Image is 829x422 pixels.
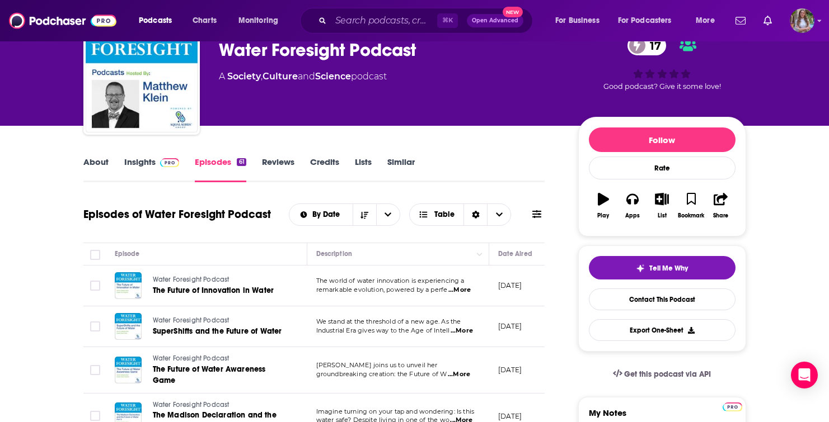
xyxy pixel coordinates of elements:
[688,12,729,30] button: open menu
[589,157,736,179] div: Rate
[409,203,512,226] h2: Choose View
[316,317,461,325] span: We stand at the threshold of a new age. As the
[153,364,287,386] a: The Future of Water Awareness Game
[316,407,475,415] span: Imagine turning on your tap and wondering: Is this
[231,12,293,30] button: open menu
[153,275,286,285] a: Water Foresight Podcast
[723,401,742,411] a: Pro website
[678,212,704,219] div: Bookmark
[195,157,246,182] a: Episodes61
[355,157,372,182] a: Lists
[131,12,186,30] button: open menu
[790,8,814,33] button: Show profile menu
[706,186,735,226] button: Share
[90,281,100,291] span: Toggle select row
[331,12,437,30] input: Search podcasts, credits, & more...
[589,127,736,152] button: Follow
[647,186,676,226] button: List
[316,277,465,285] span: The world of water innovation is experiencing a
[625,212,640,219] div: Apps
[193,13,217,29] span: Charts
[658,212,667,219] div: List
[90,321,100,331] span: Toggle select row
[498,281,522,290] p: [DATE]
[316,247,352,260] div: Description
[90,365,100,375] span: Toggle select row
[160,158,180,167] img: Podchaser Pro
[639,36,667,55] span: 17
[316,326,450,334] span: Industrial Era gives way to the Age of Intell
[713,212,728,219] div: Share
[627,36,667,55] a: 17
[153,316,230,324] span: Water Foresight Podcast
[589,288,736,310] a: Contact This Podcast
[618,13,672,29] span: For Podcasters
[316,370,447,378] span: groundbreaking creation: the Future of W
[153,285,286,296] a: The Future of Innovation in Water
[153,364,266,385] span: The Future of Water Awareness Game
[498,321,522,331] p: [DATE]
[498,247,532,260] div: Date Aired
[263,71,298,82] a: Culture
[624,369,711,379] span: Get this podcast via API
[473,248,486,261] button: Column Actions
[153,400,287,410] a: Water Foresight Podcast
[289,211,353,219] button: open menu
[238,13,278,29] span: Monitoring
[723,402,742,411] img: Podchaser Pro
[589,319,736,341] button: Export One-Sheet
[547,12,613,30] button: open menu
[611,12,688,30] button: open menu
[791,362,818,388] div: Open Intercom Messenger
[696,13,715,29] span: More
[604,361,720,388] a: Get this podcast via API
[790,8,814,33] span: Logged in as jnewton
[448,370,470,379] span: ...More
[636,264,645,273] img: tell me why sparkle
[353,204,376,225] button: Sort Direction
[589,256,736,279] button: tell me why sparkleTell Me Why
[434,211,455,219] span: Table
[153,316,286,326] a: Water Foresight Podcast
[153,354,230,362] span: Water Foresight Podcast
[115,247,140,260] div: Episode
[589,186,618,226] button: Play
[219,70,387,83] div: A podcast
[227,71,261,82] a: Society
[83,157,109,182] a: About
[310,157,339,182] a: Credits
[153,401,230,409] span: Water Foresight Podcast
[448,286,471,295] span: ...More
[185,12,223,30] a: Charts
[437,13,458,28] span: ⌘ K
[9,10,116,31] a: Podchaser - Follow, Share and Rate Podcasts
[237,158,246,166] div: 61
[498,365,522,374] p: [DATE]
[153,354,287,364] a: Water Foresight Podcast
[153,276,230,283] span: Water Foresight Podcast
[677,186,706,226] button: Bookmark
[316,286,448,293] span: remarkable evolution, powered by a perfe
[316,361,438,369] span: [PERSON_NAME] joins us to unveil her
[90,411,100,421] span: Toggle select row
[289,203,400,226] h2: Choose List sort
[83,207,271,221] h1: Episodes of Water Foresight Podcast
[153,326,282,336] span: SuperShifts and the Future of Water
[153,326,286,337] a: SuperShifts and the Future of Water
[603,82,721,91] span: Good podcast? Give it some love!
[312,211,344,219] span: By Date
[467,14,523,27] button: Open AdvancedNew
[298,71,315,82] span: and
[790,8,814,33] img: User Profile
[153,286,274,295] span: The Future of Innovation in Water
[578,29,746,98] div: 17Good podcast? Give it some love!
[649,264,688,273] span: Tell Me Why
[731,11,750,30] a: Show notifications dropdown
[139,13,172,29] span: Podcasts
[759,11,776,30] a: Show notifications dropdown
[387,157,415,182] a: Similar
[376,204,400,225] button: open menu
[555,13,599,29] span: For Business
[261,71,263,82] span: ,
[124,157,180,182] a: InsightsPodchaser Pro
